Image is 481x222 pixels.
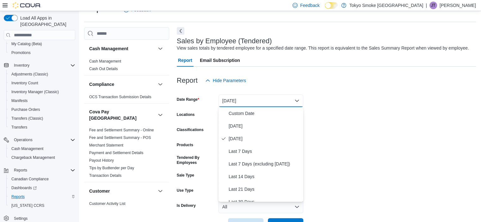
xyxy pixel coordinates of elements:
[11,116,43,121] span: Transfers (Classic)
[9,70,51,78] a: Adjustments (Classic)
[89,158,114,163] a: Payout History
[157,45,164,52] button: Cash Management
[89,81,155,87] button: Compliance
[157,111,164,119] button: Cova Pay [GEOGRAPHIC_DATA]
[229,110,301,117] span: Custom Date
[89,143,123,147] a: Merchant Statement
[89,94,151,99] span: OCS Transaction Submission Details
[9,79,41,87] a: Inventory Count
[157,81,164,88] button: Compliance
[9,202,75,209] span: Washington CCRS
[9,175,51,183] a: Canadian Compliance
[89,135,151,140] a: Fee and Settlement Summary - POS
[89,188,155,194] button: Customer
[177,127,204,132] label: Classifications
[177,45,469,51] div: View sales totals by tendered employee for a specified date range. This report is equivalent to t...
[177,77,198,84] h3: Report
[11,136,75,144] span: Operations
[6,70,78,79] button: Adjustments (Classic)
[11,89,59,94] span: Inventory Manager (Classic)
[177,203,196,208] label: Is Delivery
[6,144,78,153] button: Cash Management
[89,45,155,52] button: Cash Management
[84,57,169,75] div: Cash Management
[11,98,28,103] span: Manifests
[9,70,75,78] span: Adjustments (Classic)
[177,155,216,165] label: Tendered By Employees
[14,63,29,68] span: Inventory
[11,62,32,69] button: Inventory
[440,2,476,9] p: [PERSON_NAME]
[349,2,423,9] p: Tokyo Smoke [GEOGRAPHIC_DATA]
[89,188,110,194] h3: Customer
[229,173,301,180] span: Last 14 Days
[426,2,427,9] p: |
[11,136,35,144] button: Operations
[6,175,78,183] button: Canadian Compliance
[9,202,47,209] a: [US_STATE] CCRS
[9,88,61,96] a: Inventory Manager (Classic)
[229,160,301,168] span: Last 7 Days (excluding [DATE])
[6,48,78,57] button: Promotions
[9,97,75,105] span: Manifests
[177,188,193,193] label: Use Type
[229,185,301,193] span: Last 21 Days
[89,165,134,171] span: Tips by Budtender per Day
[9,49,75,57] span: Promotions
[9,184,75,192] span: Dashboards
[89,173,121,178] a: Transaction Details
[6,87,78,96] button: Inventory Manager (Classic)
[11,107,40,112] span: Purchase Orders
[9,40,45,48] a: My Catalog (Beta)
[11,72,48,77] span: Adjustments (Classic)
[177,97,199,102] label: Date Range
[9,115,75,122] span: Transfers (Classic)
[9,106,75,113] span: Purchase Orders
[89,109,155,121] h3: Cova Pay [GEOGRAPHIC_DATA]
[203,74,249,87] button: Hide Parameters
[9,193,27,201] a: Reports
[6,79,78,87] button: Inventory Count
[9,79,75,87] span: Inventory Count
[11,146,43,151] span: Cash Management
[6,39,78,48] button: My Catalog (Beta)
[300,2,319,9] span: Feedback
[229,122,301,130] span: [DATE]
[229,198,301,206] span: Last 30 Days
[11,41,42,46] span: My Catalog (Beta)
[6,153,78,162] button: Chargeback Management
[11,194,25,199] span: Reports
[89,150,143,155] span: Payment and Settlement Details
[6,96,78,105] button: Manifests
[219,201,303,213] button: All
[9,49,33,57] a: Promotions
[9,154,75,161] span: Chargeback Management
[431,2,435,9] span: JT
[89,67,118,71] a: Cash Out Details
[89,66,118,71] span: Cash Out Details
[177,173,194,178] label: Sale Type
[84,126,169,182] div: Cova Pay [GEOGRAPHIC_DATA]
[219,94,303,107] button: [DATE]
[6,192,78,201] button: Reports
[200,54,240,67] span: Email Subscription
[11,50,31,55] span: Promotions
[13,2,41,9] img: Cova
[11,155,55,160] span: Chargeback Management
[325,2,338,9] input: Dark Mode
[157,187,164,195] button: Customer
[89,128,154,132] a: Fee and Settlement Summary - Online
[11,125,27,130] span: Transfers
[6,105,78,114] button: Purchase Orders
[89,135,151,140] span: Fee and Settlement Summary - POS
[89,201,126,206] a: Customer Activity List
[1,166,78,175] button: Reports
[14,168,27,173] span: Reports
[177,142,193,147] label: Products
[89,201,126,206] span: Customer Activity List
[11,166,75,174] span: Reports
[89,158,114,163] span: Payout History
